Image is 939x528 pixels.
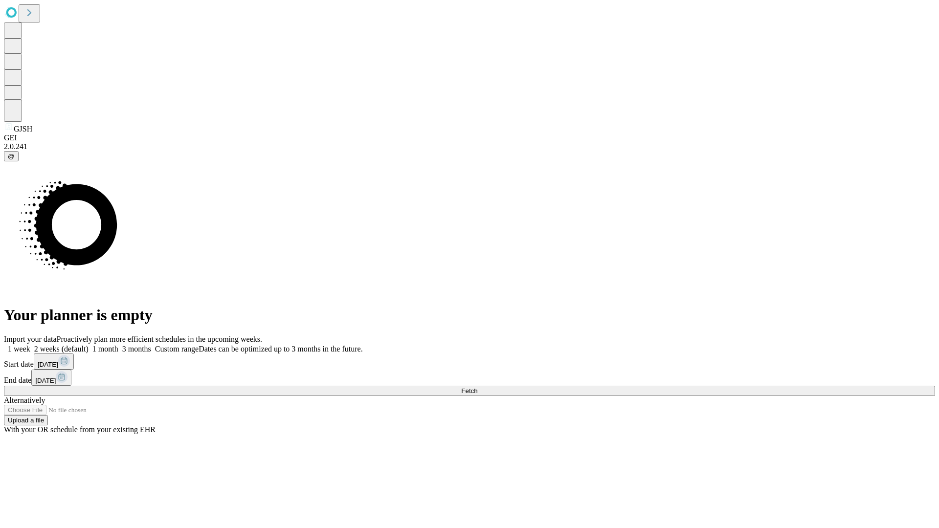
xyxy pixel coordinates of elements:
span: @ [8,153,15,160]
button: [DATE] [34,353,74,370]
span: With your OR schedule from your existing EHR [4,425,156,434]
span: Fetch [461,387,477,395]
span: GJSH [14,125,32,133]
span: 2 weeks (default) [34,345,89,353]
span: 1 month [92,345,118,353]
span: 3 months [122,345,151,353]
span: Alternatively [4,396,45,404]
span: Custom range [155,345,199,353]
span: Dates can be optimized up to 3 months in the future. [199,345,362,353]
div: GEI [4,133,935,142]
button: Upload a file [4,415,48,425]
span: Proactively plan more efficient schedules in the upcoming weeks. [57,335,262,343]
span: [DATE] [35,377,56,384]
button: Fetch [4,386,935,396]
span: Import your data [4,335,57,343]
button: @ [4,151,19,161]
h1: Your planner is empty [4,306,935,324]
span: [DATE] [38,361,58,368]
span: 1 week [8,345,30,353]
button: [DATE] [31,370,71,386]
div: End date [4,370,935,386]
div: 2.0.241 [4,142,935,151]
div: Start date [4,353,935,370]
